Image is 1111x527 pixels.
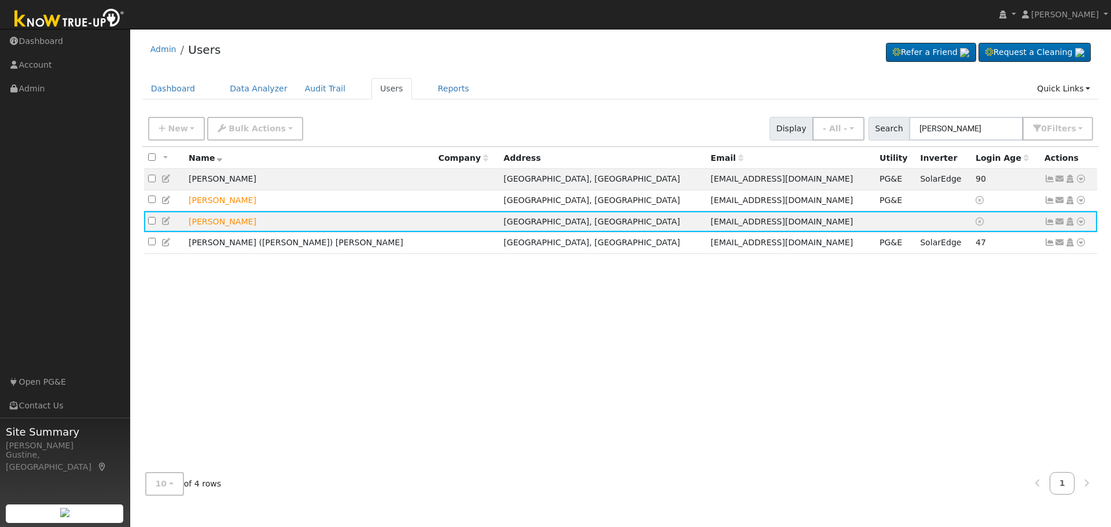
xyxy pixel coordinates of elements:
td: [PERSON_NAME] [185,169,435,190]
span: [EMAIL_ADDRESS][DOMAIN_NAME] [711,238,853,247]
div: Utility [880,152,912,164]
td: [GEOGRAPHIC_DATA], [GEOGRAPHIC_DATA] [499,169,707,190]
td: [GEOGRAPHIC_DATA], [GEOGRAPHIC_DATA] [499,190,707,211]
span: Filter [1047,124,1076,133]
a: Not connected [1044,217,1055,226]
a: Other actions [1076,216,1086,228]
td: Lead [185,190,435,211]
div: Actions [1044,152,1093,164]
img: Know True-Up [9,6,130,32]
a: Refer a Friend [886,43,976,62]
a: Other actions [1076,194,1086,207]
span: 10 [156,479,167,488]
a: Show Graph [1044,196,1055,205]
a: Login As [1065,217,1075,226]
a: Login As [1065,174,1075,183]
span: PG&E [880,174,902,183]
td: [GEOGRAPHIC_DATA], [GEOGRAPHIC_DATA] [499,232,707,253]
a: Request a Cleaning [978,43,1091,62]
a: Login As [1065,238,1075,247]
a: Other actions [1076,173,1086,185]
a: Quick Links [1028,78,1099,99]
a: Show Graph [1044,174,1055,183]
button: - All - [812,117,864,141]
img: retrieve [1075,48,1084,57]
a: landlelectrical+smp@sbcglobal.net [1055,194,1065,207]
img: retrieve [960,48,969,57]
a: Map [97,462,108,471]
button: 10 [145,472,184,496]
a: Users [188,43,220,57]
a: Edit User [161,174,172,183]
td: [PERSON_NAME] ([PERSON_NAME]) [PERSON_NAME] [185,232,435,253]
span: PG&E [880,196,902,205]
a: No login access [976,196,986,205]
a: Users [371,78,412,99]
img: retrieve [60,508,69,517]
span: [PERSON_NAME] [1031,10,1099,19]
button: New [148,117,205,141]
span: SolarEdge [920,174,961,183]
a: Edit User [161,196,172,205]
span: PG&E [880,238,902,247]
span: [EMAIL_ADDRESS][DOMAIN_NAME] [711,196,853,205]
span: Company name [439,153,488,163]
a: Edit User [161,238,172,247]
a: Admin [150,45,176,54]
span: 06/25/2025 7:12:17 PM [976,174,986,183]
span: Days since last login [976,153,1029,163]
span: Name [189,153,223,163]
span: [EMAIL_ADDRESS][DOMAIN_NAME] [711,217,853,226]
span: Display [770,117,813,141]
div: Address [503,152,702,164]
button: Bulk Actions [207,117,303,141]
a: Show Graph [1044,238,1055,247]
a: Edit User [161,216,172,226]
span: New [168,124,187,133]
button: 0Filters [1022,117,1093,141]
span: Search [869,117,910,141]
span: Site Summary [6,424,124,440]
span: SolarEdge [920,238,961,247]
a: No login access [976,217,986,226]
a: landlelectrical+smp1@sbcglobal.net [1055,216,1065,228]
span: of 4 rows [145,472,222,496]
span: Bulk Actions [229,124,286,133]
a: Other actions [1076,237,1086,249]
td: Lead [185,211,435,233]
span: 08/07/2025 10:17:06 AM [976,238,986,247]
a: Audit Trail [296,78,354,99]
div: [PERSON_NAME] [6,440,124,452]
input: Search [909,117,1023,141]
a: Reports [429,78,478,99]
a: 1 [1050,472,1075,495]
span: s [1071,124,1076,133]
td: [GEOGRAPHIC_DATA], [GEOGRAPHIC_DATA] [499,211,707,233]
div: Inverter [920,152,967,164]
a: Login As [1065,196,1075,205]
a: landlelectrical@sbcglobal.net [1055,173,1065,185]
span: [EMAIL_ADDRESS][DOMAIN_NAME] [711,174,853,183]
span: Email [711,153,743,163]
a: trentjaredhunt@gmail.com [1055,237,1065,249]
a: Dashboard [142,78,204,99]
a: Data Analyzer [221,78,296,99]
div: Gustine, [GEOGRAPHIC_DATA] [6,449,124,473]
